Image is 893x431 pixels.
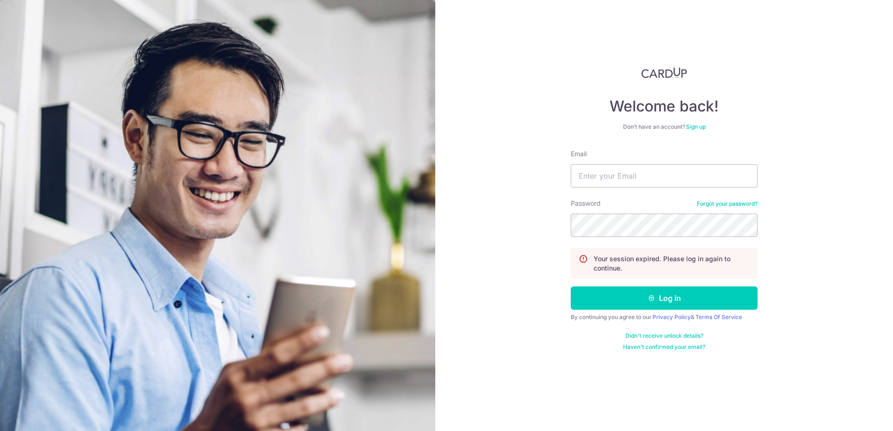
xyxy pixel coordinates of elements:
button: Log in [571,286,758,310]
a: Terms Of Service [695,313,742,320]
a: Haven't confirmed your email? [623,343,705,351]
input: Enter your Email [571,164,758,188]
a: Didn't receive unlock details? [625,332,703,340]
div: Don’t have an account? [571,123,758,131]
label: Password [571,199,601,208]
div: By continuing you agree to our & [571,313,758,321]
a: Sign up [686,123,706,130]
a: Privacy Policy [652,313,691,320]
p: Your session expired. Please log in again to continue. [594,254,750,273]
img: CardUp Logo [641,67,687,78]
a: Forgot your password? [697,200,758,208]
label: Email [571,149,587,159]
h4: Welcome back! [571,97,758,116]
